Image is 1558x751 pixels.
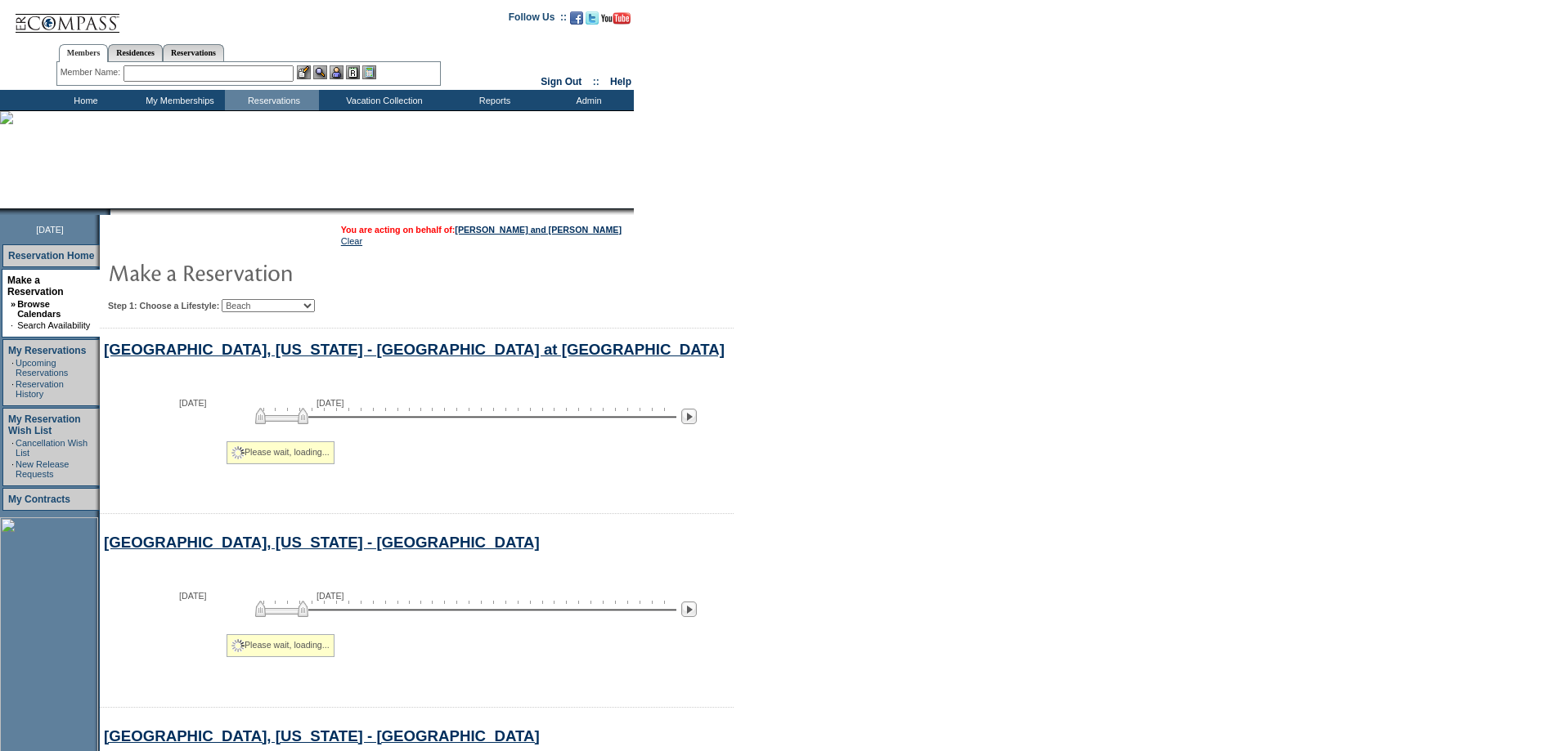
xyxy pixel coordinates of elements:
a: My Reservation Wish List [8,413,81,436]
td: Vacation Collection [319,90,446,110]
a: [GEOGRAPHIC_DATA], [US_STATE] - [GEOGRAPHIC_DATA] at [GEOGRAPHIC_DATA] [104,341,725,358]
td: Home [37,90,131,110]
td: Follow Us :: [509,10,567,29]
img: pgTtlMakeReservation.gif [108,256,435,288]
img: Impersonate [330,65,343,79]
td: Reservations [225,90,319,110]
a: Members [59,44,109,62]
img: Subscribe to our YouTube Channel [601,12,631,25]
span: You are acting on behalf of: [341,225,622,235]
a: Reservation Home [8,250,94,262]
img: View [313,65,327,79]
a: [PERSON_NAME] and [PERSON_NAME] [455,225,622,235]
img: spinner2.gif [231,639,245,652]
a: Search Availability [17,320,90,330]
td: · [11,320,16,330]
a: Subscribe to our YouTube Channel [601,16,631,26]
img: Follow us on Twitter [586,11,599,25]
td: My Memberships [131,90,225,110]
img: Next [681,409,697,424]
div: Please wait, loading... [227,441,334,464]
a: New Release Requests [16,459,69,479]
img: Next [681,601,697,617]
div: Please wait, loading... [227,634,334,657]
a: Help [610,76,631,87]
td: · [11,379,14,399]
a: Reservation History [16,379,64,399]
td: Reports [446,90,540,110]
td: · [11,438,14,458]
span: [DATE] [179,398,207,408]
a: Residences [108,44,163,61]
td: Admin [540,90,634,110]
a: My Reservations [8,345,86,356]
span: [DATE] [179,591,207,601]
img: b_edit.gif [297,65,311,79]
img: Become our fan on Facebook [570,11,583,25]
span: [DATE] [36,225,64,235]
a: Sign Out [541,76,581,87]
div: Member Name: [61,65,123,79]
a: Upcoming Reservations [16,358,68,378]
a: [GEOGRAPHIC_DATA], [US_STATE] - [GEOGRAPHIC_DATA] [104,534,540,551]
img: promoShadowLeftCorner.gif [105,208,110,215]
span: :: [593,76,599,87]
td: · [11,459,14,479]
td: · [11,358,14,378]
a: Make a Reservation [7,275,64,297]
b: » [11,299,16,309]
img: spinner2.gif [231,446,245,459]
b: Step 1: Choose a Lifestyle: [108,301,219,311]
a: Clear [341,236,362,246]
a: Follow us on Twitter [586,16,599,26]
img: b_calculator.gif [362,65,376,79]
a: [GEOGRAPHIC_DATA], [US_STATE] - [GEOGRAPHIC_DATA] [104,727,540,744]
span: [DATE] [317,591,344,601]
img: blank.gif [110,208,112,215]
span: [DATE] [317,398,344,408]
a: My Contracts [8,494,70,505]
img: Reservations [346,65,360,79]
a: Become our fan on Facebook [570,16,583,26]
a: Browse Calendars [17,299,61,319]
a: Cancellation Wish List [16,438,88,458]
a: Reservations [163,44,224,61]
